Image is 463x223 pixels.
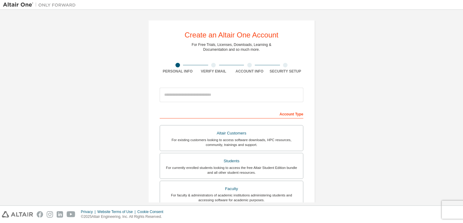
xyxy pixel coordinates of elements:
[232,69,268,74] div: Account Info
[47,211,53,218] img: instagram.svg
[97,209,137,214] div: Website Terms of Use
[164,137,299,147] div: For existing customers looking to access software downloads, HPC resources, community, trainings ...
[160,109,303,118] div: Account Type
[164,157,299,165] div: Students
[164,193,299,202] div: For faculty & administrators of academic institutions administering students and accessing softwa...
[192,42,271,52] div: For Free Trials, Licenses, Downloads, Learning & Documentation and so much more.
[185,31,278,39] div: Create an Altair One Account
[137,209,167,214] div: Cookie Consent
[57,211,63,218] img: linkedin.svg
[2,211,33,218] img: altair_logo.svg
[268,69,304,74] div: Security Setup
[37,211,43,218] img: facebook.svg
[164,129,299,137] div: Altair Customers
[164,185,299,193] div: Faculty
[164,165,299,175] div: For currently enrolled students looking to access the free Altair Student Edition bundle and all ...
[81,209,97,214] div: Privacy
[81,214,167,219] p: © 2025 Altair Engineering, Inc. All Rights Reserved.
[3,2,79,8] img: Altair One
[160,69,196,74] div: Personal Info
[67,211,75,218] img: youtube.svg
[196,69,232,74] div: Verify Email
